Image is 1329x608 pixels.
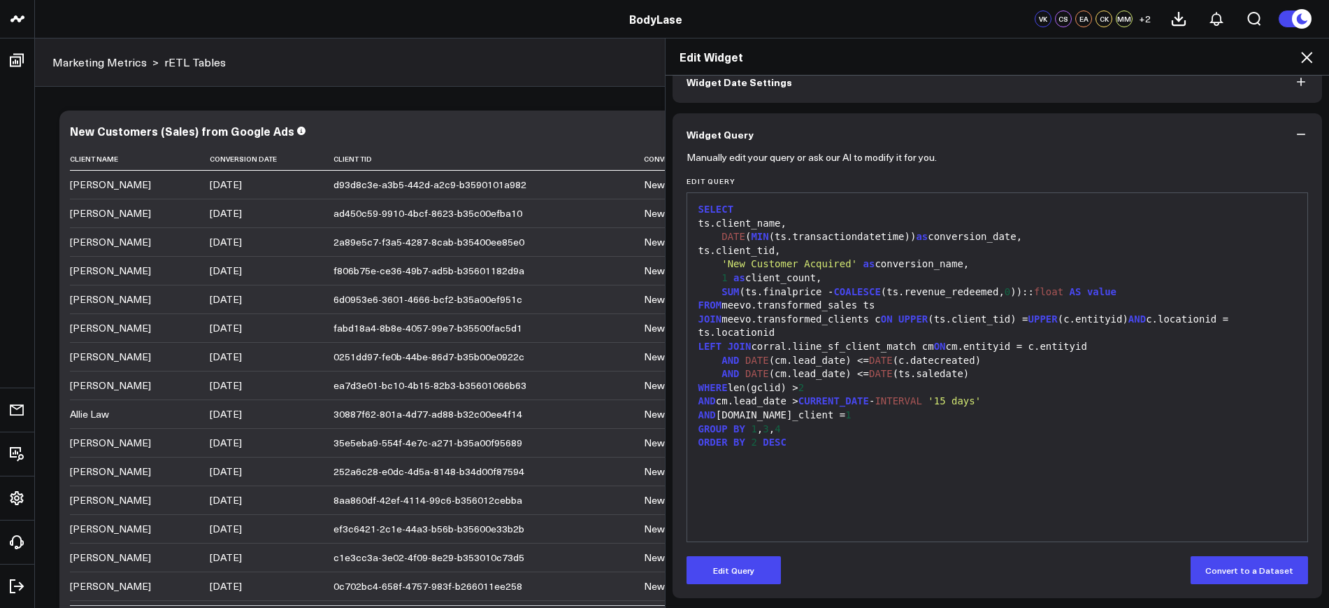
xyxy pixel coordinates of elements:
[798,382,804,393] span: 2
[898,313,928,325] span: UPPER
[698,423,728,434] span: GROUP
[698,382,728,393] span: WHERE
[721,286,739,297] span: SUM
[751,231,768,242] span: MIN
[863,258,875,269] span: as
[721,355,739,366] span: AND
[694,381,1301,395] div: len(gclid) >
[721,258,857,269] span: 'New Customer Acquired'
[698,437,728,448] span: ORDER
[1055,10,1072,27] div: CS
[733,272,745,283] span: as
[694,230,1301,244] div: ( (ts.transactiondatetime)) conversion_date,
[916,231,928,242] span: as
[698,341,722,352] span: LEFT
[763,437,786,448] span: DESC
[694,340,1301,354] div: corral.liine_sf_client_match cm cm.entityid = c.entityid
[1005,286,1010,297] span: 0
[698,204,734,215] span: SELECT
[673,61,1323,103] button: Widget Date Settings
[845,409,851,420] span: 1
[680,49,1316,64] h2: Edit Widget
[698,409,716,420] span: AND
[694,271,1301,285] div: client_count,
[629,11,682,27] a: BodyLase
[751,423,756,434] span: 1
[928,395,981,406] span: '15 days'
[721,272,727,283] span: 1
[733,423,745,434] span: BY
[694,423,1301,437] div: , ,
[745,355,769,366] span: DATE
[733,437,745,448] span: BY
[721,368,739,379] span: AND
[694,217,1301,231] div: ts.client_name,
[751,437,756,448] span: 2
[694,244,1301,258] div: ts.client_tid,
[698,299,722,311] span: FROM
[728,341,752,352] span: JOIN
[1035,10,1051,27] div: VK
[694,285,1301,299] div: (ts.finalprice - (ts.revenue_redeemed, ))::
[1028,313,1058,325] span: UPPER
[687,152,937,163] p: Manually edit your query or ask our AI to modify it for you.
[881,313,893,325] span: ON
[687,129,754,140] span: Widget Query
[694,354,1301,368] div: (cm.lead_date) <= (c.datecreated)
[1139,14,1151,24] span: + 2
[1070,286,1082,297] span: AS
[833,286,880,297] span: COALESCE
[875,395,921,406] span: INTERVAL
[1075,10,1092,27] div: EA
[694,257,1301,271] div: conversion_name,
[869,368,893,379] span: DATE
[745,368,769,379] span: DATE
[1136,10,1153,27] button: +2
[687,76,792,87] span: Widget Date Settings
[687,556,781,584] button: Edit Query
[1128,313,1146,325] span: AND
[698,395,716,406] span: AND
[694,367,1301,381] div: (cm.lead_date) <= (ts.saledate)
[1191,556,1308,584] button: Convert to a Dataset
[869,355,893,366] span: DATE
[687,177,1309,185] label: Edit Query
[694,299,1301,313] div: meevo.transformed_sales ts
[1087,286,1116,297] span: value
[698,313,722,325] span: JOIN
[1034,286,1063,297] span: float
[721,231,745,242] span: DATE
[1116,10,1133,27] div: MM
[694,409,1301,423] div: [DOMAIN_NAME]_client =
[694,313,1301,340] div: meevo.transformed_clients c (ts.client_tid) = (c.entityid) c.locationid = ts.locationid
[1095,10,1112,27] div: CK
[673,113,1323,155] button: Widget Query
[934,341,946,352] span: ON
[775,423,780,434] span: 4
[798,395,869,406] span: CURRENT_DATE
[763,423,768,434] span: 3
[694,395,1301,409] div: cm.lead_date > -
